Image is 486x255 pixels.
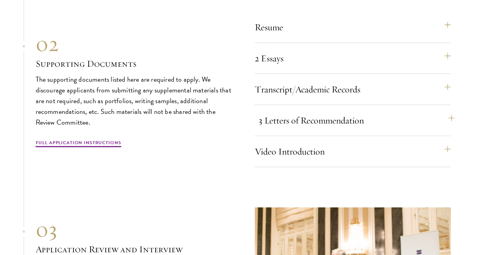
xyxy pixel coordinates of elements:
[36,30,232,57] div: 02
[259,111,454,130] button: 3 Letters of Recommendation
[36,216,232,243] div: 03
[36,57,232,70] h3: Supporting Documents
[255,80,451,99] button: Transcript/Academic Records
[255,49,451,67] button: 2 Essays
[255,18,451,36] button: Resume
[36,74,232,128] p: The supporting documents listed here are required to apply. We discourage applicants from submitt...
[255,142,451,161] button: Video Introduction
[36,139,121,148] a: Full Application Instructions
